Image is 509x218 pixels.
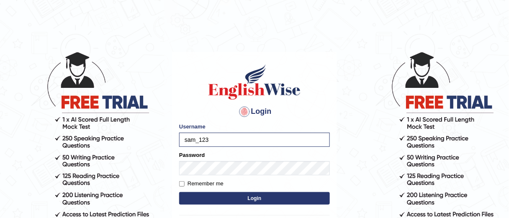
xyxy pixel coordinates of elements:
[179,192,330,205] button: Login
[207,63,302,101] img: Logo of English Wise sign in for intelligent practice with AI
[179,181,185,187] input: Remember me
[179,123,206,131] label: Username
[179,105,330,118] h4: Login
[179,151,205,159] label: Password
[179,180,224,188] label: Remember me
